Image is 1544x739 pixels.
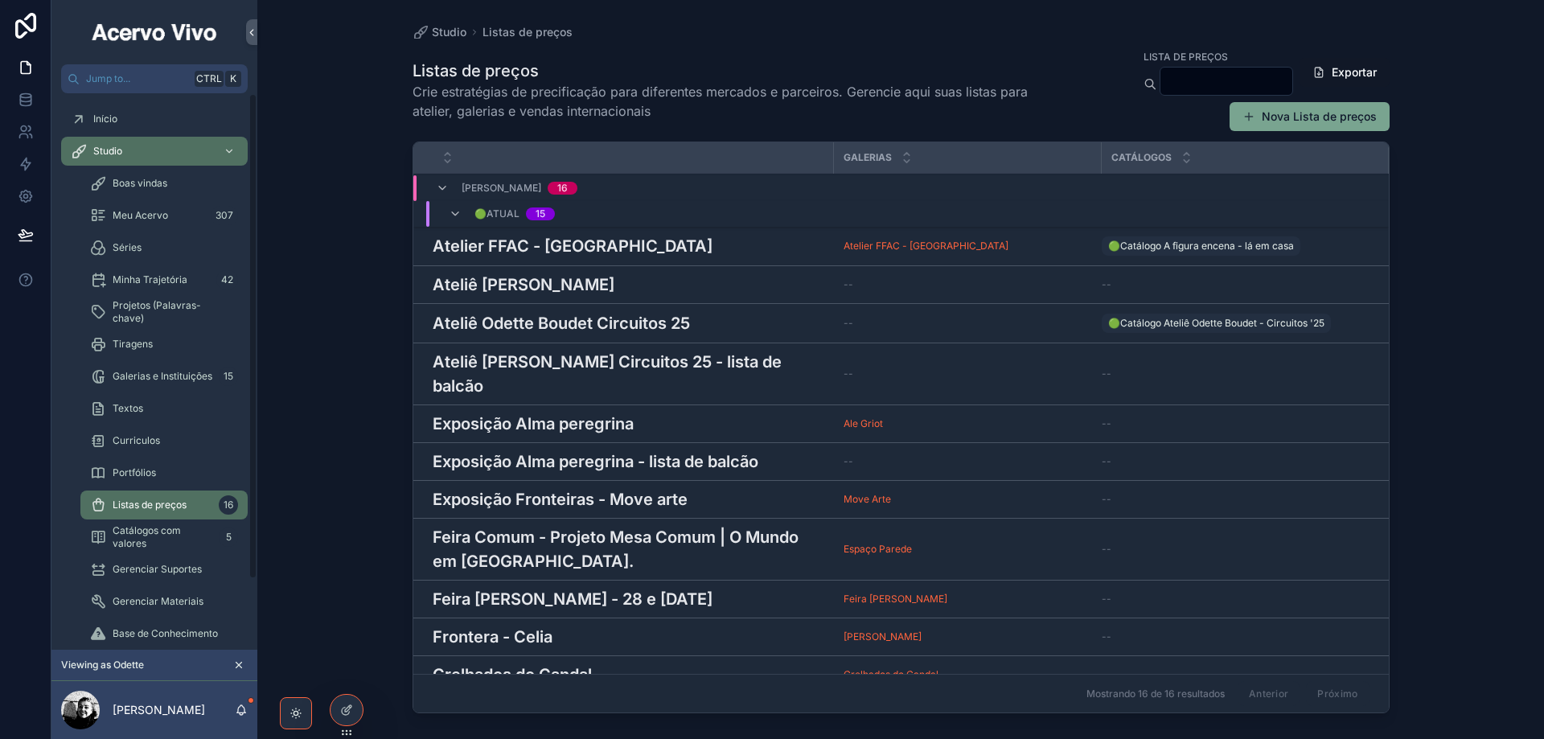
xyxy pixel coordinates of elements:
a: Studio [61,137,248,166]
a: Grelhados do Candal [844,668,1092,681]
a: 🟢Catálogo A figura encena - lá em casa [1102,233,1369,259]
a: Feira [PERSON_NAME] - 28 e [DATE] [433,587,824,611]
span: Crie estratégias de precificação para diferentes mercados e parceiros. Gerencie aqui suas listas ... [413,82,1063,121]
span: Mostrando 16 de 16 resultados [1086,688,1225,700]
a: Meu Acervo307 [80,201,248,230]
span: Espaço Parede [844,543,912,556]
span: Base de Conhecimento [113,627,218,640]
a: -- [1102,367,1369,380]
a: Atelier FFAC - [GEOGRAPHIC_DATA] [844,240,1092,252]
a: -- [1102,543,1369,556]
span: -- [1102,668,1111,681]
a: Exposição Alma peregrina - lista de balcão [433,450,824,474]
a: Textos [80,394,248,423]
a: -- [844,455,1092,468]
h3: Ateliê Odette Boudet Circuitos 25 [433,311,690,335]
span: Curriculos [113,434,160,447]
span: 🟢Atual [474,207,519,220]
span: Jump to... [86,72,188,85]
a: -- [1102,668,1369,681]
span: Séries [113,241,142,254]
h1: Listas de preços [413,60,1063,82]
div: 15 [219,367,238,386]
span: Tiragens [113,338,153,351]
a: Grelhados do Candal [844,668,938,681]
button: Jump to...CtrlK [61,64,248,93]
a: Move Arte [844,493,1092,506]
a: Gerenciar Materiais [80,587,248,616]
div: 42 [216,270,238,289]
span: Minha Trajetória [113,273,187,286]
a: 🟢Catálogo Ateliê Odette Boudet - Circuitos '25 [1102,314,1331,333]
a: Atelier FFAC - [GEOGRAPHIC_DATA] [433,234,824,258]
button: Nova Lista de preços [1230,102,1390,131]
a: Feira [PERSON_NAME] [844,593,947,606]
h3: Exposição Alma peregrina [433,412,634,436]
span: Portfólios [113,466,156,479]
div: 5 [219,528,238,547]
label: Lista de preços [1144,49,1228,64]
a: -- [1102,493,1369,506]
a: Projetos (Palavras-chave) [80,298,248,326]
span: Galerias e Instituições [113,370,212,383]
a: Frontera - Celia [433,625,824,649]
span: 🟢Catálogo Ateliê Odette Boudet - Circuitos '25 [1108,317,1324,330]
a: Curriculos [80,426,248,455]
span: -- [1102,417,1111,430]
a: Ateliê [PERSON_NAME] [433,273,824,297]
a: Feira Comum - Projeto Mesa Comum | O Mundo em [GEOGRAPHIC_DATA]. [433,525,824,573]
a: -- [844,278,1092,291]
a: Minha Trajetória42 [80,265,248,294]
a: Portfólios [80,458,248,487]
a: Ale Griot [844,417,1092,430]
a: Studio [413,24,466,40]
a: Atelier FFAC - [GEOGRAPHIC_DATA] [844,240,1008,252]
a: Ale Griot [844,417,883,430]
img: App logo [89,19,220,45]
a: -- [1102,630,1369,643]
span: -- [1102,630,1111,643]
a: Espaço Parede [844,543,1092,556]
span: -- [1102,367,1111,380]
div: scrollable content [51,93,257,650]
a: Feira [PERSON_NAME] [844,593,1092,606]
span: [PERSON_NAME] [462,182,541,195]
a: Gerenciar Suportes [80,555,248,584]
a: -- [844,367,1092,380]
button: Exportar [1300,58,1390,87]
a: Base de Conhecimento [80,619,248,648]
span: -- [1102,493,1111,506]
span: Textos [113,402,143,415]
span: -- [844,455,853,468]
a: Galerias e Instituições15 [80,362,248,391]
a: Início [61,105,248,133]
a: -- [844,317,1092,330]
span: Início [93,113,117,125]
a: Catálogos com valores5 [80,523,248,552]
a: Listas de preços16 [80,491,248,519]
span: -- [844,278,853,291]
span: -- [1102,455,1111,468]
a: Séries [80,233,248,262]
h3: Frontera - Celia [433,625,552,649]
a: Exposição Fronteiras - Move arte [433,487,824,511]
span: Studio [93,145,122,158]
a: -- [1102,278,1369,291]
a: Listas de preços [482,24,573,40]
h3: Atelier FFAC - [GEOGRAPHIC_DATA] [433,234,712,258]
a: [PERSON_NAME] [844,630,922,643]
span: Listas de preços [113,499,187,511]
a: -- [1102,455,1369,468]
div: 16 [557,182,568,195]
a: -- [1102,593,1369,606]
span: Ctrl [195,71,224,87]
span: Catálogos com valores [113,524,212,550]
a: Move Arte [844,493,891,506]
